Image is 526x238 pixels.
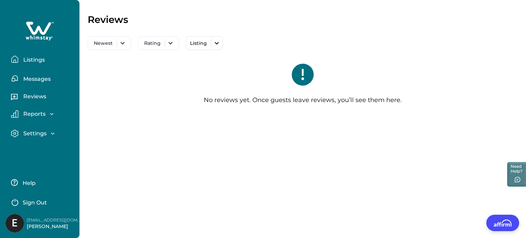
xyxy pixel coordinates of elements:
p: No reviews yet. Once guests leave reviews, you’ll see them here. [204,97,402,104]
button: Listings [11,52,74,66]
p: Messages [21,76,51,83]
img: Whimstay Host [5,214,24,233]
p: Settings [21,130,47,137]
p: [PERSON_NAME] [27,223,82,230]
button: Messages [11,72,74,85]
button: Help [11,176,72,189]
p: Reviews [88,14,128,25]
button: Newest [88,36,131,50]
p: Listing [188,40,207,46]
p: Reviews [21,93,46,100]
button: Reviews [11,91,74,104]
p: Help [21,180,36,187]
button: Rating [138,36,179,50]
p: [EMAIL_ADDRESS][DOMAIN_NAME] [27,217,82,224]
button: Reports [11,110,74,118]
button: Sign Out [11,195,72,209]
p: Listings [21,57,45,63]
p: Sign Out [23,199,47,206]
p: Reports [21,111,46,117]
button: Listing [186,36,223,50]
button: Settings [11,129,74,137]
